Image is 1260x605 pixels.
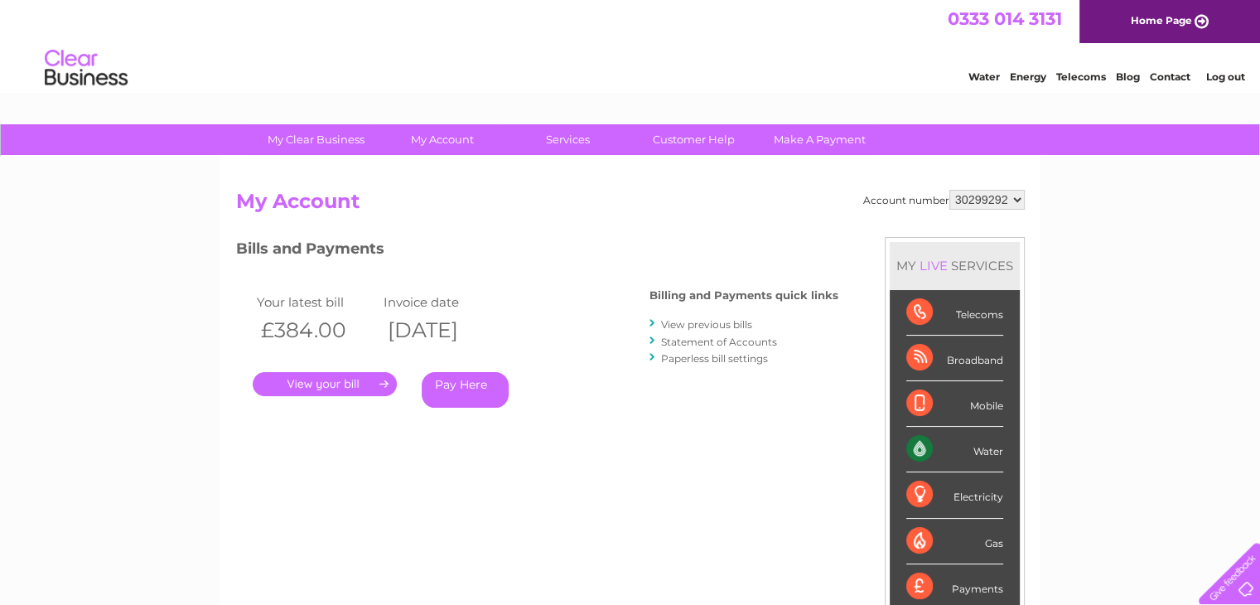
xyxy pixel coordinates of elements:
[44,43,128,94] img: logo.png
[661,352,768,365] a: Paperless bill settings
[1116,70,1140,83] a: Blog
[863,190,1025,210] div: Account number
[1150,70,1190,83] a: Contact
[751,124,888,155] a: Make A Payment
[906,519,1003,564] div: Gas
[916,258,951,273] div: LIVE
[1205,70,1244,83] a: Log out
[906,381,1003,427] div: Mobile
[906,427,1003,472] div: Water
[906,290,1003,336] div: Telecoms
[239,9,1022,80] div: Clear Business is a trading name of Verastar Limited (registered in [GEOGRAPHIC_DATA] No. 3667643...
[422,372,509,408] a: Pay Here
[379,313,507,347] th: [DATE]
[948,8,1062,29] a: 0333 014 3131
[890,242,1020,289] div: MY SERVICES
[906,336,1003,381] div: Broadband
[248,124,384,155] a: My Clear Business
[1056,70,1106,83] a: Telecoms
[661,318,752,331] a: View previous bills
[500,124,636,155] a: Services
[906,472,1003,518] div: Electricity
[236,237,838,266] h3: Bills and Payments
[236,190,1025,221] h2: My Account
[379,291,507,313] td: Invoice date
[1010,70,1046,83] a: Energy
[374,124,510,155] a: My Account
[649,289,838,302] h4: Billing and Payments quick links
[968,70,1000,83] a: Water
[253,291,380,313] td: Your latest bill
[661,336,777,348] a: Statement of Accounts
[625,124,762,155] a: Customer Help
[253,313,380,347] th: £384.00
[253,372,397,396] a: .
